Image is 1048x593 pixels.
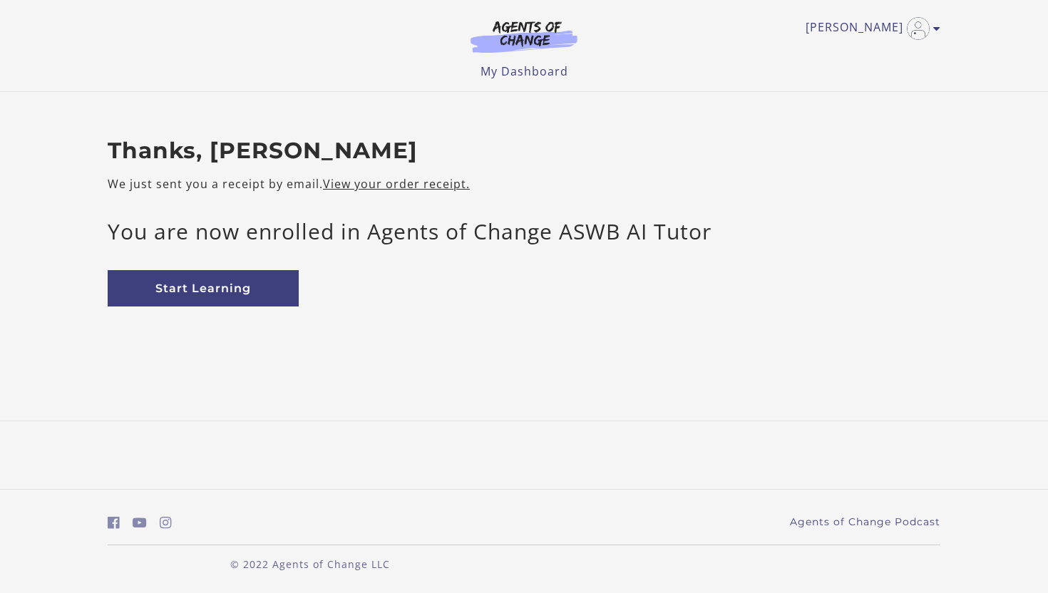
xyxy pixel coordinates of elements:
h2: Thanks, [PERSON_NAME] [108,138,940,165]
a: My Dashboard [481,63,568,79]
p: © 2022 Agents of Change LLC [108,557,513,572]
a: Start Learning [108,270,299,306]
a: https://www.facebook.com/groups/aswbtestprep (Open in a new window) [108,512,120,533]
i: https://www.instagram.com/agentsofchangeprep/ (Open in a new window) [160,516,172,530]
a: https://www.youtube.com/c/AgentsofChangeTestPrepbyMeaganMitchell (Open in a new window) [133,512,147,533]
a: https://www.instagram.com/agentsofchangeprep/ (Open in a new window) [160,512,172,533]
a: Toggle menu [806,17,933,40]
p: We just sent you a receipt by email. [108,175,940,192]
a: View your order receipt. [323,176,470,192]
p: You are now enrolled in Agents of Change ASWB AI Tutor [108,215,940,247]
img: Agents of Change Logo [456,20,592,53]
i: https://www.youtube.com/c/AgentsofChangeTestPrepbyMeaganMitchell (Open in a new window) [133,516,147,530]
a: Agents of Change Podcast [790,515,940,530]
i: https://www.facebook.com/groups/aswbtestprep (Open in a new window) [108,516,120,530]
